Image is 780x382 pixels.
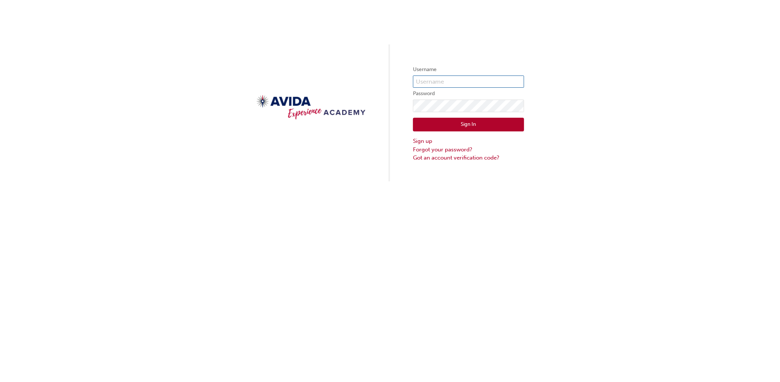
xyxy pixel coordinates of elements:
a: Sign up [413,137,524,145]
img: Trak [256,92,367,123]
label: Username [413,65,524,74]
a: Got an account verification code? [413,154,524,162]
label: Password [413,89,524,98]
a: Forgot your password? [413,145,524,154]
button: Sign In [413,118,524,132]
input: Username [413,76,524,88]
